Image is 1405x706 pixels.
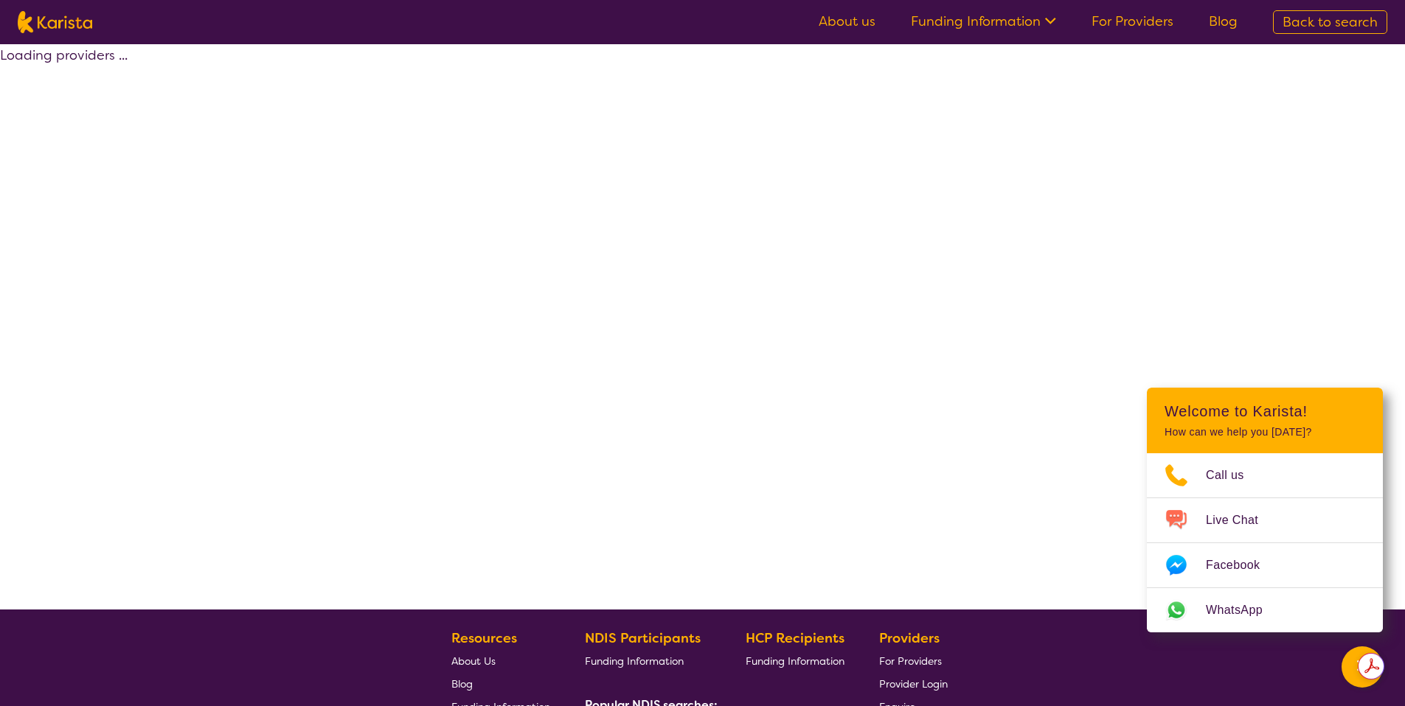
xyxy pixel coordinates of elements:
a: Blog [451,672,550,695]
a: About Us [451,649,550,672]
span: Provider Login [879,677,948,691]
button: Channel Menu [1342,646,1383,688]
span: Call us [1206,464,1262,486]
a: About us [819,13,875,30]
img: Karista logo [18,11,92,33]
ul: Choose channel [1147,453,1383,632]
span: Facebook [1206,554,1277,576]
span: Funding Information [746,654,844,668]
a: Blog [1209,13,1238,30]
span: For Providers [879,654,942,668]
h2: Welcome to Karista! [1165,402,1365,420]
a: Funding Information [746,649,844,672]
span: Live Chat [1206,509,1276,531]
b: Providers [879,629,940,647]
a: Back to search [1273,10,1387,34]
a: Funding Information [911,13,1056,30]
a: For Providers [879,649,948,672]
span: Funding Information [585,654,684,668]
div: Channel Menu [1147,388,1383,632]
span: Blog [451,677,473,691]
b: NDIS Participants [585,629,701,647]
span: WhatsApp [1206,599,1280,621]
b: HCP Recipients [746,629,844,647]
a: Provider Login [879,672,948,695]
span: Back to search [1283,13,1378,31]
a: Web link opens in a new tab. [1147,588,1383,632]
a: For Providers [1092,13,1173,30]
p: How can we help you [DATE]? [1165,426,1365,438]
a: Funding Information [585,649,712,672]
b: Resources [451,629,517,647]
span: About Us [451,654,496,668]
